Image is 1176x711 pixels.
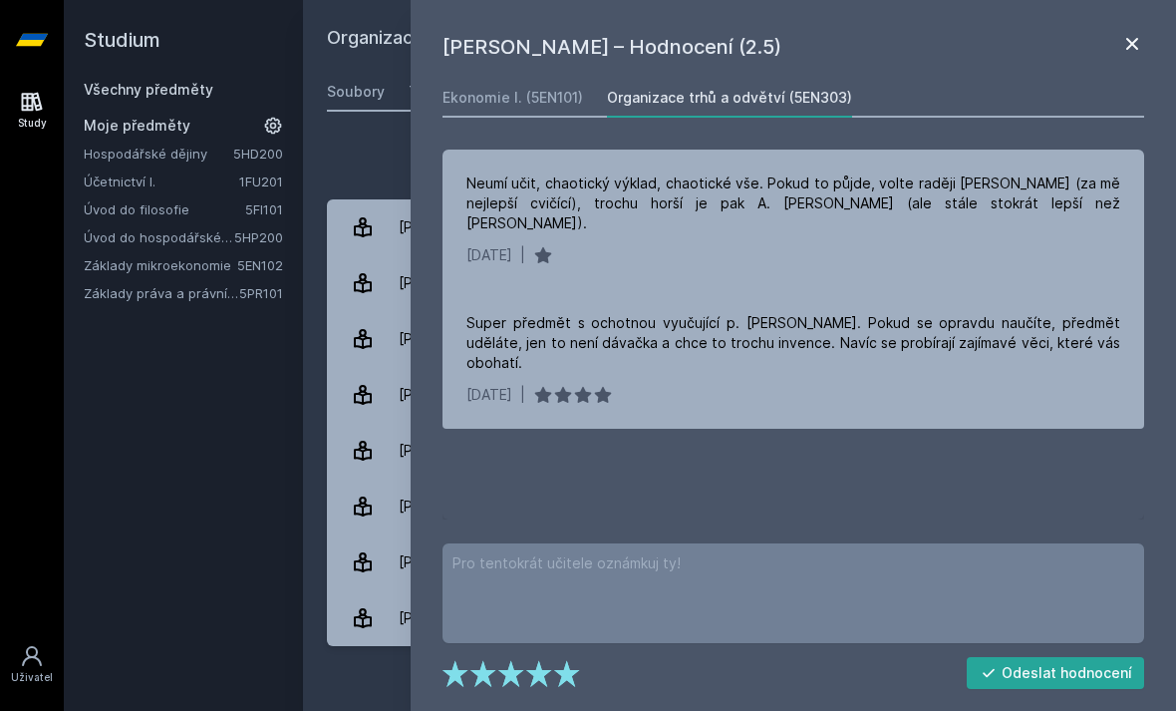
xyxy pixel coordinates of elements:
[327,534,1152,590] a: [PERSON_NAME] 3 hodnocení 2.3
[11,670,53,685] div: Uživatel
[245,201,283,217] a: 5FI101
[4,80,60,141] a: Study
[520,245,525,265] div: |
[399,375,509,415] div: [PERSON_NAME]
[327,590,1152,646] a: [PERSON_NAME] 1 hodnocení 5.0
[84,255,237,275] a: Základy mikroekonomie
[84,81,213,98] a: Všechny předměty
[466,313,1120,373] div: Super předmět s ochotnou vyučující p. [PERSON_NAME]. Pokud se opravdu naučíte, předmět uděláte, j...
[466,385,512,405] div: [DATE]
[237,257,283,273] a: 5EN102
[399,207,509,247] div: [PERSON_NAME]
[399,319,509,359] div: [PERSON_NAME]
[327,24,929,56] h2: Organizace trhů a odvětví (5EN303)
[327,367,1152,423] a: [PERSON_NAME] 12 hodnocení 3.8
[327,72,385,112] a: Soubory
[239,174,283,189] a: 1FU201
[84,144,233,164] a: Hospodářské dějiny
[327,199,1152,255] a: [PERSON_NAME] 2 hodnocení 2.5
[466,245,512,265] div: [DATE]
[18,116,47,131] div: Study
[327,423,1152,479] a: [PERSON_NAME] 4 hodnocení 3.5
[399,263,509,303] div: [PERSON_NAME]
[967,657,1145,689] button: Odeslat hodnocení
[409,72,448,112] a: Testy
[399,431,509,471] div: [PERSON_NAME]
[327,255,1152,311] a: [PERSON_NAME] 9 hodnocení 4.7
[84,283,239,303] a: Základy práva a právní nauky
[466,174,1120,233] div: Neumí učit, chaotický výklad, chaotické vše. Pokud to půjde, volte raději [PERSON_NAME] (za mě ne...
[234,229,283,245] a: 5HP200
[327,479,1152,534] a: [PERSON_NAME] 2 hodnocení 5.0
[84,172,239,191] a: Účetnictví I.
[84,199,245,219] a: Úvod do filosofie
[327,82,385,102] div: Soubory
[399,487,509,527] div: [PERSON_NAME]
[520,385,525,405] div: |
[399,598,509,638] div: [PERSON_NAME]
[327,311,1152,367] a: [PERSON_NAME] 6 hodnocení 4.0
[409,82,448,102] div: Testy
[239,285,283,301] a: 5PR101
[4,634,60,695] a: Uživatel
[233,146,283,162] a: 5HD200
[84,116,190,136] span: Moje předměty
[399,542,509,582] div: [PERSON_NAME]
[84,227,234,247] a: Úvod do hospodářské a sociální politiky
